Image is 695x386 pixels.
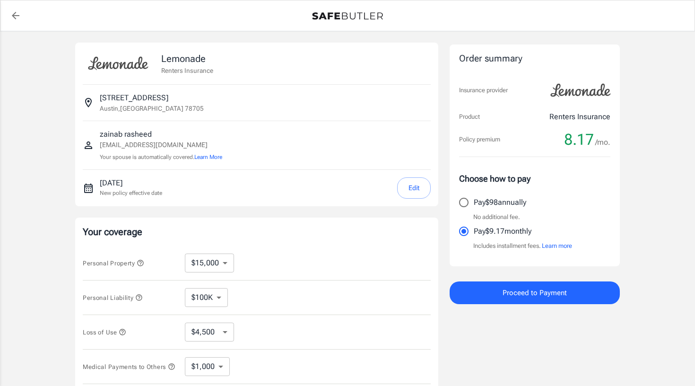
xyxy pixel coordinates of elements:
p: Pay $9.17 monthly [474,226,531,237]
p: Your spouse is automatically covered. [100,153,222,162]
p: Renters Insurance [161,66,213,75]
span: Medical Payments to Others [83,363,175,370]
button: Proceed to Payment [450,281,620,304]
img: Lemonade [83,50,154,77]
p: Insurance provider [459,86,508,95]
button: Learn More [194,153,222,161]
button: Loss of Use [83,326,126,338]
p: Lemonade [161,52,213,66]
p: No additional fee. [473,212,520,222]
a: back to quotes [6,6,25,25]
img: Back to quotes [312,12,383,20]
span: /mo. [595,136,610,149]
span: Loss of Use [83,329,126,336]
p: [EMAIL_ADDRESS][DOMAIN_NAME] [100,140,222,150]
p: Pay $98 annually [474,197,526,208]
button: Learn more [542,241,572,251]
div: Order summary [459,52,610,66]
span: Personal Property [83,260,144,267]
p: Includes installment fees. [473,241,572,251]
p: Renters Insurance [549,111,610,123]
span: 8.17 [564,130,594,149]
span: Personal Liability [83,294,143,301]
p: Austin , [GEOGRAPHIC_DATA] 78705 [100,104,204,113]
p: Policy premium [459,135,500,144]
p: Your coverage [83,225,431,238]
img: Lemonade [545,77,616,104]
p: [STREET_ADDRESS] [100,92,168,104]
button: Personal Liability [83,292,143,303]
svg: New policy start date [83,183,94,194]
button: Medical Payments to Others [83,361,175,372]
svg: Insured address [83,97,94,108]
button: Edit [397,177,431,199]
p: Choose how to pay [459,172,610,185]
svg: Insured person [83,140,94,151]
p: zainab rasheed [100,129,222,140]
p: New policy effective date [100,189,162,197]
span: Proceed to Payment [503,287,567,299]
button: Personal Property [83,257,144,269]
p: [DATE] [100,177,162,189]
p: Product [459,112,480,122]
